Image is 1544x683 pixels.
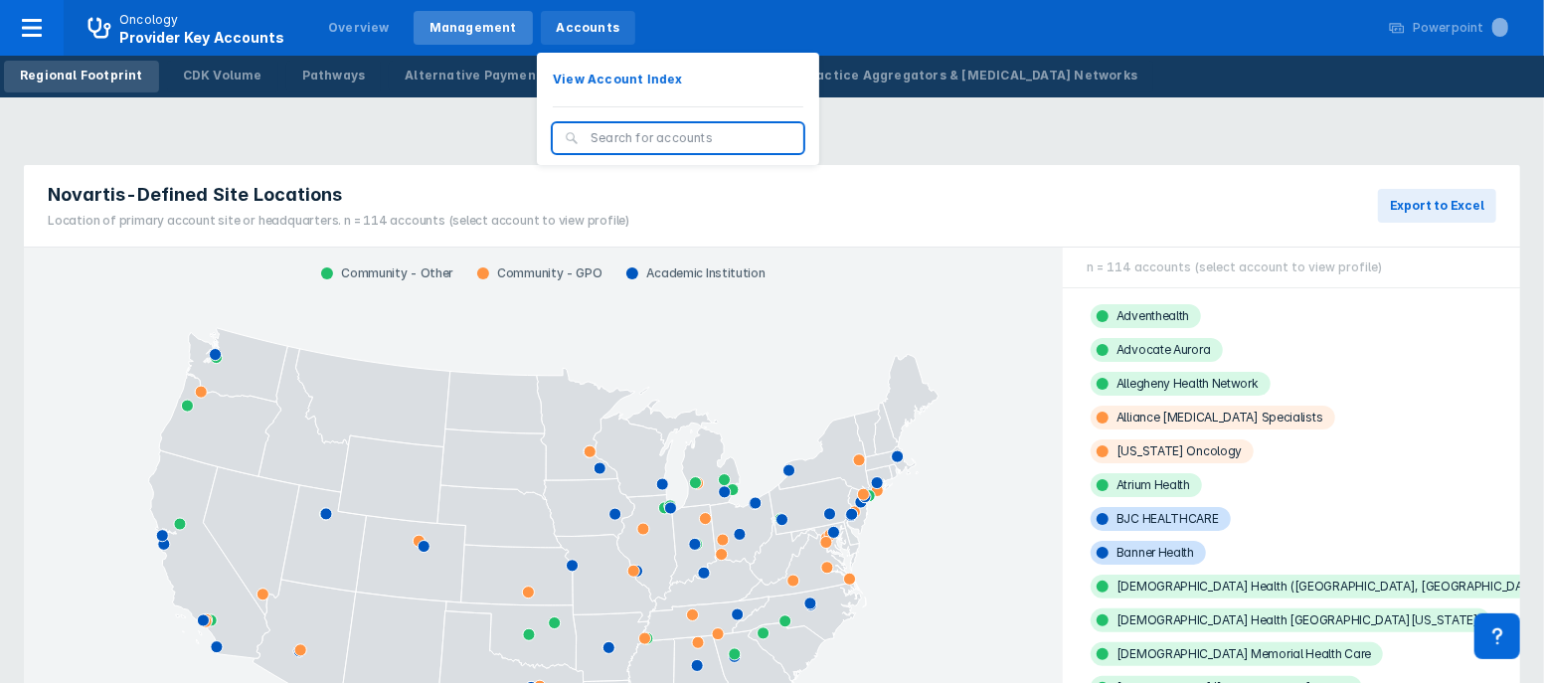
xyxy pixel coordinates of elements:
[537,65,819,94] button: View Account Index
[1474,613,1520,659] div: Contact Support
[312,11,406,45] a: Overview
[1063,248,1520,288] div: n = 114 accounts (select account to view profile)
[786,61,1153,92] a: Practice Aggregators & [MEDICAL_DATA] Networks
[1091,439,1254,463] span: [US_STATE] Oncology
[405,67,586,85] div: Alternative Payment Model
[429,19,517,37] div: Management
[802,67,1137,85] div: Practice Aggregators & [MEDICAL_DATA] Networks
[541,11,636,45] a: Accounts
[4,61,159,92] a: Regional Footprint
[1091,541,1206,565] span: Banner Health
[1091,507,1231,531] span: BJC HEALTHCARE
[1091,608,1490,632] span: [DEMOGRAPHIC_DATA] Health [GEOGRAPHIC_DATA][US_STATE]
[1091,642,1383,666] span: [DEMOGRAPHIC_DATA] Memorial Health Care
[389,61,601,92] a: Alternative Payment Model
[557,19,620,37] div: Accounts
[591,129,791,147] input: Search for accounts
[48,183,342,207] span: Novartis-Defined Site Locations
[1091,372,1271,396] span: Allegheny Health Network
[183,67,262,85] div: CDK Volume
[167,61,278,92] a: CDK Volume
[1413,19,1508,37] div: Powerpoint
[1390,197,1484,215] span: Export to Excel
[414,11,533,45] a: Management
[614,265,777,281] div: Academic Institution
[1091,406,1335,429] span: Alliance [MEDICAL_DATA] Specialists
[286,61,382,92] a: Pathways
[465,265,614,281] div: Community - GPO
[553,71,683,88] p: View Account Index
[48,212,629,230] div: Location of primary account site or headquarters. n = 114 accounts (select account to view profile)
[302,67,366,85] div: Pathways
[1378,189,1496,223] button: Export to Excel
[1091,338,1223,362] span: Advocate Aurora
[20,67,143,85] div: Regional Footprint
[119,11,179,29] p: Oncology
[119,29,284,46] span: Provider Key Accounts
[1091,304,1201,328] span: Adventhealth
[1091,473,1202,497] span: Atrium Health
[309,265,465,281] div: Community - Other
[328,19,390,37] div: Overview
